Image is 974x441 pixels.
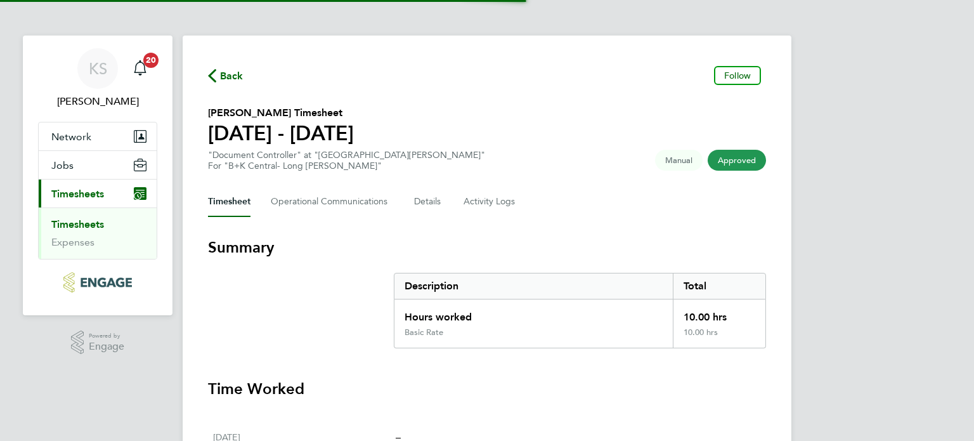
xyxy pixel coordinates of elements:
[208,105,354,121] h2: [PERSON_NAME] Timesheet
[89,341,124,352] span: Engage
[208,150,485,171] div: "Document Controller" at "[GEOGRAPHIC_DATA][PERSON_NAME]"
[143,53,159,68] span: 20
[714,66,761,85] button: Follow
[724,70,751,81] span: Follow
[39,122,157,150] button: Network
[51,218,104,230] a: Timesheets
[38,94,157,109] span: Kevin Smith
[89,331,124,341] span: Powered by
[63,272,131,293] img: bandk-logo-retina.png
[405,327,443,338] div: Basic Rate
[89,60,107,77] span: KS
[39,151,157,179] button: Jobs
[127,48,153,89] a: 20
[208,67,243,83] button: Back
[51,188,104,200] span: Timesheets
[271,187,394,217] button: Operational Communications
[71,331,125,355] a: Powered byEngage
[673,327,765,348] div: 10.00 hrs
[51,159,74,171] span: Jobs
[208,237,766,258] h3: Summary
[394,273,673,299] div: Description
[220,69,243,84] span: Back
[464,187,517,217] button: Activity Logs
[39,180,157,207] button: Timesheets
[38,272,157,293] a: Go to home page
[23,36,172,315] nav: Main navigation
[414,187,443,217] button: Details
[208,161,485,171] div: For "B+K Central- Long [PERSON_NAME]"
[673,299,765,327] div: 10.00 hrs
[51,236,94,248] a: Expenses
[394,299,673,327] div: Hours worked
[394,273,766,348] div: Summary
[208,187,250,217] button: Timesheet
[708,150,766,171] span: This timesheet has been approved.
[673,273,765,299] div: Total
[208,121,354,146] h1: [DATE] - [DATE]
[655,150,703,171] span: This timesheet was manually created.
[39,207,157,259] div: Timesheets
[51,131,91,143] span: Network
[208,379,766,399] h3: Time Worked
[38,48,157,109] a: KS[PERSON_NAME]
